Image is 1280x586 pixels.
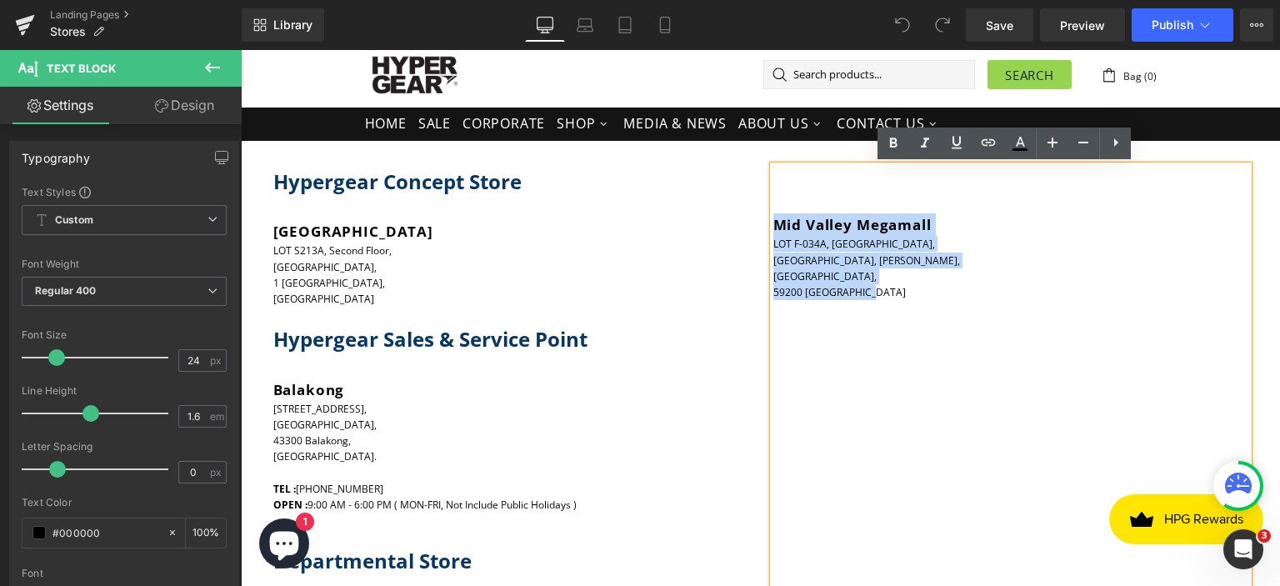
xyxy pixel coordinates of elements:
a: Desktop [525,8,565,42]
a: Tablet [605,8,645,42]
span: Preview [1060,17,1105,34]
div: Font Size [22,329,227,341]
a: Landing Pages [50,8,242,22]
span: Save [986,17,1013,34]
a: Shop [310,58,377,91]
iframe: Intercom live chat [1223,529,1263,569]
a: Preview [1040,8,1125,42]
span: Media & News [382,67,486,81]
button: Publish [1132,8,1233,42]
button: Search [747,10,831,39]
b: Custom [55,213,93,228]
div: Letter Spacing [22,441,227,453]
button: Undo [886,8,919,42]
div: [STREET_ADDRESS], [GEOGRAPHIC_DATA], 43300 Balakong, [GEOGRAPHIC_DATA]. [PHONE_NUMBER] [32,305,507,447]
div: Text Styles [22,185,227,198]
strong: OPEN : [32,448,67,462]
span: px [210,355,224,366]
div: Font Weight [22,258,227,270]
strong: B [32,330,42,349]
span: Sale [177,67,210,81]
span: Hypergear Concept Store [32,118,281,145]
button: More [1240,8,1273,42]
a: Laptop [565,8,605,42]
span: em [210,411,224,422]
iframe: Button to open loyalty program pop-up [868,444,1022,494]
strong: Mid Valley Megamall [532,165,691,184]
button: Redo [926,8,959,42]
strong: TEL : [32,432,55,446]
a: Media & News [377,58,492,91]
strong: [GEOGRAPHIC_DATA] [32,172,192,191]
span: Contact Us [596,67,683,81]
b: Regular 400 [35,284,97,297]
a: Contact Us [590,58,706,91]
div: Text Color [22,497,227,508]
a: Sale [172,58,216,91]
span: Text Block [47,62,116,75]
a: Home [118,58,172,91]
p: LOT F-034A, [GEOGRAPHIC_DATA], [GEOGRAPHIC_DATA], [PERSON_NAME], [GEOGRAPHIC_DATA], 59200 [GEOGRA... [532,186,1007,250]
span: px [210,467,224,478]
span: Publish [1152,18,1193,32]
a: Corporate [216,58,310,91]
a: Mobile [645,8,685,42]
strong: Hypergear Sales & Service Point [32,275,347,303]
strong: Departmental Store [32,497,231,524]
span: Corporate [222,67,304,81]
span: Shop [316,67,354,81]
span: Library [273,18,312,33]
strong: alakong [42,330,103,349]
a: About Us [492,58,590,91]
a: Bag (0) [860,14,916,35]
span: Stores [50,25,86,38]
div: 9:00 AM - 6:00 PM ( MON-FRI, Not Include Public Holidays ) [32,447,507,463]
a: New Library [242,8,324,42]
span: Home [124,67,166,81]
span: 3 [1257,529,1271,543]
div: Font [22,568,227,579]
div: % [186,518,226,548]
input: Color [52,523,159,542]
a: Design [124,87,245,124]
p: LOT S213A, Second Floor, [GEOGRAPHIC_DATA], 1 [GEOGRAPHIC_DATA], [GEOGRAPHIC_DATA] [32,193,507,257]
div: Typography [22,142,90,165]
span: About Us [497,67,567,81]
div: Line Height [22,385,227,397]
inbox-online-store-chat: Shopify online store chat [13,468,73,523]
